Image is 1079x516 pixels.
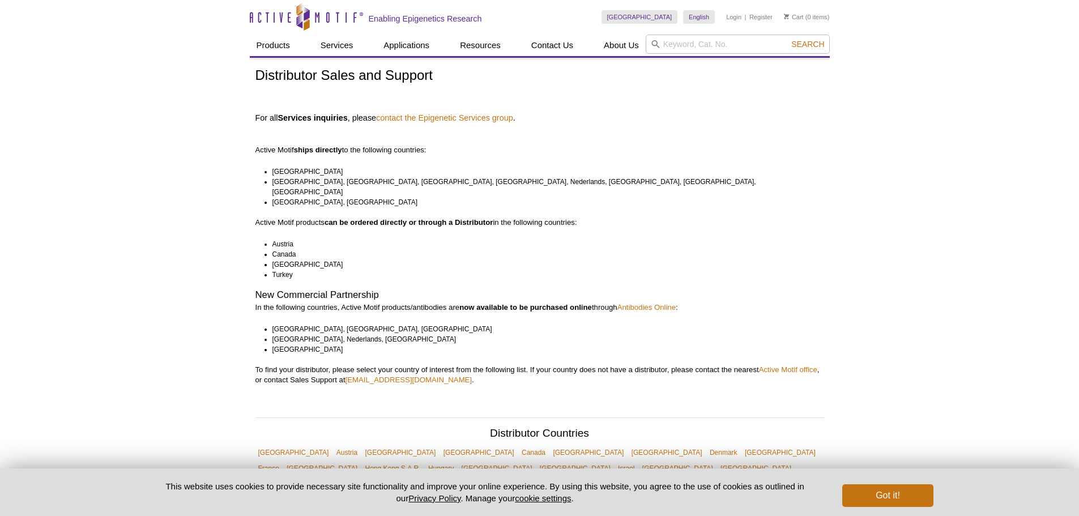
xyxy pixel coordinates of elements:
li: Austria [272,239,814,249]
h2: Distributor Countries [255,428,824,442]
a: Active Motif office [759,365,817,374]
strong: now available to be purchased online [459,303,592,312]
h2: Enabling Epigenetics Research [369,14,482,24]
a: Austria [334,445,360,460]
a: Canada [519,445,548,460]
li: [GEOGRAPHIC_DATA] [272,344,814,355]
a: [GEOGRAPHIC_DATA] [742,445,818,460]
a: Resources [453,35,507,56]
span: Search [791,40,824,49]
li: (0 items) [784,10,830,24]
a: English [683,10,715,24]
a: Products [250,35,297,56]
a: Hong Kong S.A.R. [362,460,423,476]
li: [GEOGRAPHIC_DATA] [272,259,814,270]
a: Cart [784,13,804,21]
a: contact the Epigenetic Services group [376,113,513,123]
button: Search [788,39,828,49]
li: | [745,10,747,24]
a: [GEOGRAPHIC_DATA] [602,10,678,24]
h4: For all , please . [255,113,824,123]
strong: ships directly [294,146,342,154]
a: [GEOGRAPHIC_DATA] [537,460,613,476]
a: Contact Us [524,35,580,56]
li: Canada [272,249,814,259]
a: France [255,460,282,476]
a: Services [314,35,360,56]
li: [GEOGRAPHIC_DATA], [GEOGRAPHIC_DATA], [GEOGRAPHIC_DATA], [GEOGRAPHIC_DATA], Nederlands, [GEOGRAPH... [272,177,814,197]
img: Your Cart [784,14,789,19]
strong: can be ordered directly or through a Distributor [325,218,493,227]
a: Hungary [425,460,457,476]
a: Denmark [707,445,740,460]
p: Active Motif products in the following countries: [255,218,824,228]
a: Antibodies Online [617,303,676,312]
a: Israel [615,460,637,476]
p: To find your distributor, please select your country of interest from the following list. If your... [255,365,824,385]
a: About Us [597,35,646,56]
h2: New Commercial Partnership [255,290,824,300]
a: [GEOGRAPHIC_DATA] [441,445,517,460]
a: [GEOGRAPHIC_DATA] [255,445,332,460]
a: [GEOGRAPHIC_DATA] [718,460,794,476]
button: Got it! [842,484,933,507]
li: [GEOGRAPHIC_DATA], [GEOGRAPHIC_DATA], [GEOGRAPHIC_DATA] [272,324,814,334]
a: [GEOGRAPHIC_DATA] [362,445,438,460]
button: cookie settings [515,493,571,503]
li: [GEOGRAPHIC_DATA] [272,167,814,177]
strong: Services inquiries [278,113,347,122]
a: Privacy Policy [408,493,460,503]
h1: Distributor Sales and Support [255,68,824,84]
li: Turkey [272,270,814,280]
p: In the following countries, Active Motif products/antibodies are through : [255,302,824,313]
a: Applications [377,35,436,56]
a: [GEOGRAPHIC_DATA] [629,445,705,460]
a: [GEOGRAPHIC_DATA] [459,460,535,476]
a: Register [749,13,773,21]
a: [GEOGRAPHIC_DATA] [550,445,626,460]
a: [GEOGRAPHIC_DATA] [284,460,360,476]
p: Active Motif to the following countries: [255,125,824,155]
li: [GEOGRAPHIC_DATA], Nederlands, [GEOGRAPHIC_DATA] [272,334,814,344]
a: [EMAIL_ADDRESS][DOMAIN_NAME] [346,376,472,384]
li: [GEOGRAPHIC_DATA], [GEOGRAPHIC_DATA] [272,197,814,207]
p: This website uses cookies to provide necessary site functionality and improve your online experie... [146,480,824,504]
a: Login [726,13,741,21]
input: Keyword, Cat. No. [646,35,830,54]
a: [GEOGRAPHIC_DATA] [639,460,716,476]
